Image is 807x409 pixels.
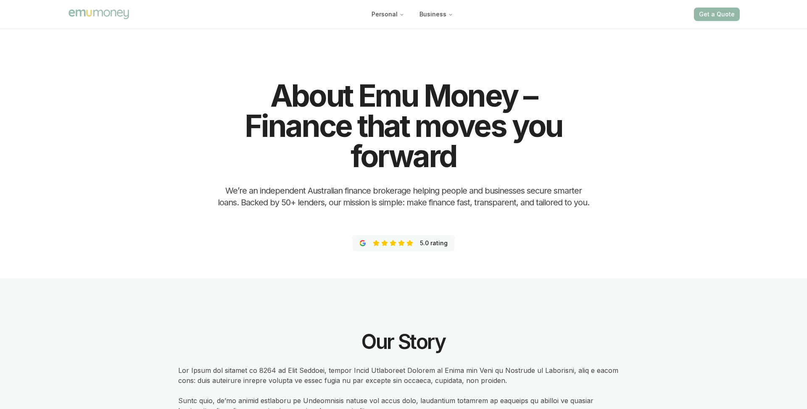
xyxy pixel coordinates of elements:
[365,7,411,22] button: Personal
[361,332,445,352] h2: Our Story
[694,8,740,21] button: Get a Quote
[413,7,460,22] button: Business
[67,8,130,20] img: Emu Money
[215,185,592,208] h2: We’re an independent Australian finance brokerage helping people and businesses secure smarter lo...
[420,239,448,247] p: 5.0 rating
[215,81,592,171] h1: About Emu Money – Finance that moves you forward
[359,240,366,246] img: Emu Money 5 star verified Google Reviews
